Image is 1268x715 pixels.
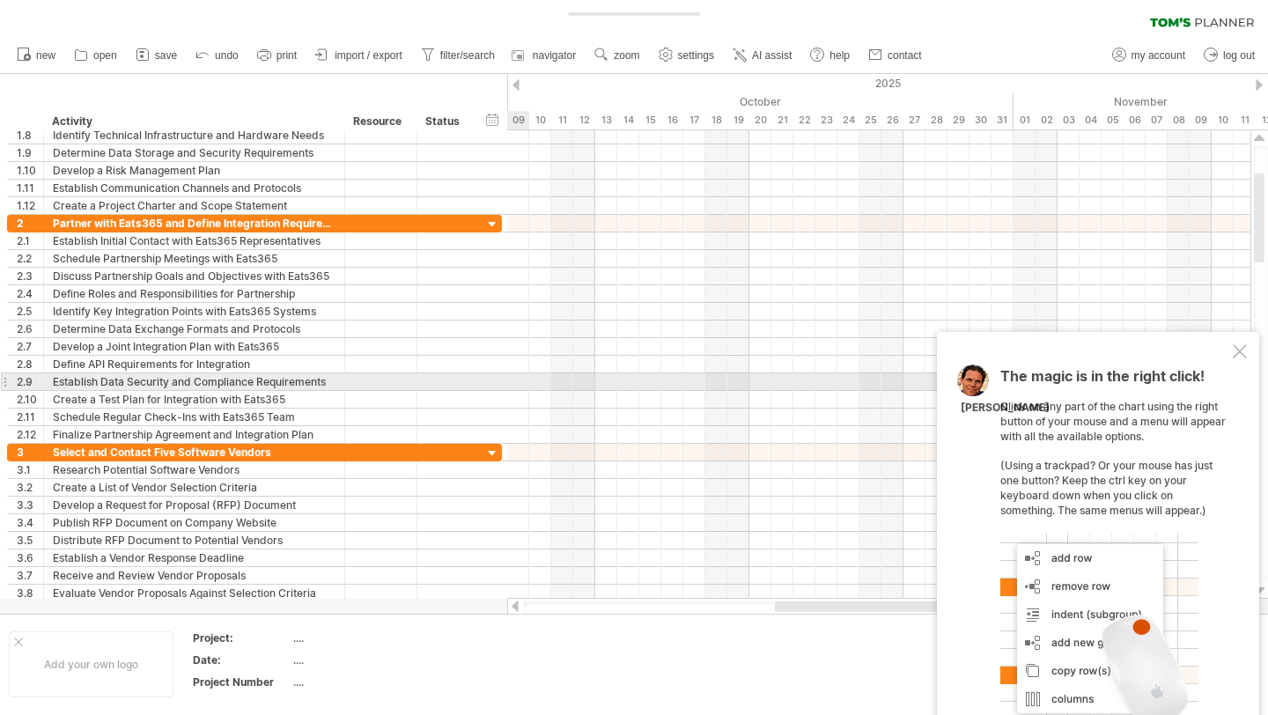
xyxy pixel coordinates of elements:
span: undo [215,49,239,62]
span: log out [1223,49,1255,62]
div: Create a List of Vendor Selection Criteria [53,479,335,496]
div: 2.10 [17,391,43,408]
div: Sunday, 2 November 2025 [1036,111,1058,129]
div: 3.7 [17,567,43,584]
div: Create a Project Charter and Scope Statement [53,197,335,214]
div: Friday, 31 October 2025 [992,111,1014,129]
div: Friday, 24 October 2025 [837,111,859,129]
div: Sunday, 26 October 2025 [881,111,903,129]
a: new [12,44,61,67]
span: AI assist [752,49,792,62]
div: 1.12 [17,197,43,214]
div: Develop a Joint Integration Plan with Eats365 [53,338,335,355]
div: 1.8 [17,127,43,144]
div: Establish Communication Channels and Protocols [53,180,335,196]
a: undo [191,44,244,67]
div: Date: [193,652,290,667]
div: Saturday, 11 October 2025 [551,111,573,129]
div: Saturday, 18 October 2025 [705,111,727,129]
span: zoom [614,49,639,62]
div: Monday, 3 November 2025 [1058,111,1080,129]
div: Sunday, 9 November 2025 [1190,111,1212,129]
div: Discuss Partnership Goals and Objectives with Eats365 [53,268,335,284]
div: Saturday, 1 November 2025 [1014,111,1036,129]
div: Publish RFP Document on Company Website [53,514,335,531]
span: navigator [533,49,576,62]
div: 3.8 [17,585,43,601]
div: Status [425,113,464,130]
div: 2.5 [17,303,43,320]
div: 2.11 [17,409,43,425]
div: Identify Technical Infrastructure and Hardware Needs [53,127,335,144]
div: Tuesday, 28 October 2025 [925,111,947,129]
div: 2.8 [17,356,43,372]
div: Partner with Eats365 and Define Integration Requirements [53,215,335,232]
div: Monday, 13 October 2025 [595,111,617,129]
div: Define Roles and Responsibilities for Partnership [53,285,335,302]
div: 3.4 [17,514,43,531]
div: Schedule Partnership Meetings with Eats365 [53,250,335,267]
div: Develop a Risk Management Plan [53,162,335,179]
div: Saturday, 8 November 2025 [1168,111,1190,129]
div: Develop a Request for Proposal (RFP) Document [53,497,335,513]
div: Sunday, 19 October 2025 [727,111,749,129]
div: Friday, 17 October 2025 [683,111,705,129]
a: print [253,44,302,67]
div: Distribute RFP Document to Potential Vendors [53,532,335,549]
div: Friday, 7 November 2025 [1146,111,1168,129]
div: 2.3 [17,268,43,284]
a: save [131,44,182,67]
div: 3 [17,444,43,461]
div: 2.12 [17,426,43,443]
div: Project Number [193,674,290,689]
a: contact [864,44,927,67]
div: 1.9 [17,144,43,161]
div: Establish Data Security and Compliance Requirements [53,373,335,390]
a: settings [654,44,719,67]
span: help [829,49,850,62]
div: .... [293,652,441,667]
div: Schedule Regular Check-Ins with Eats365 Team [53,409,335,425]
div: 3.3 [17,497,43,513]
div: Monday, 10 November 2025 [1212,111,1234,129]
a: my account [1108,44,1191,67]
a: filter/search [417,44,500,67]
div: 3.6 [17,549,43,566]
span: settings [678,49,714,62]
div: .... [293,674,441,689]
div: Thursday, 9 October 2025 [507,111,529,129]
div: Establish Initial Contact with Eats365 Representatives [53,232,335,249]
div: Tuesday, 21 October 2025 [771,111,793,129]
div: Define API Requirements for Integration [53,356,335,372]
div: Thursday, 23 October 2025 [815,111,837,129]
div: Evaluate Vendor Proposals Against Selection Criteria [53,585,335,601]
a: log out [1199,44,1260,67]
div: 2.4 [17,285,43,302]
div: Saturday, 25 October 2025 [859,111,881,129]
div: Thursday, 6 November 2025 [1124,111,1146,129]
div: Wednesday, 15 October 2025 [639,111,661,129]
div: 2.1 [17,232,43,249]
div: 2.9 [17,373,43,390]
div: Monday, 27 October 2025 [903,111,925,129]
span: The magic is in the right click! [1000,367,1205,394]
span: print [276,49,297,62]
a: open [70,44,122,67]
div: [PERSON_NAME] [961,401,1050,416]
span: my account [1132,49,1185,62]
div: Wednesday, 5 November 2025 [1102,111,1124,129]
div: Tuesday, 14 October 2025 [617,111,639,129]
div: Select and Contact Five Software Vendors [53,444,335,461]
span: save [155,49,177,62]
div: Receive and Review Vendor Proposals [53,567,335,584]
div: .... [293,630,441,645]
div: Wednesday, 29 October 2025 [947,111,969,129]
div: Thursday, 16 October 2025 [661,111,683,129]
span: (Using a trackpad? Or your mouse has just one button? Keep the ctrl key on your keyboard down whe... [1000,459,1213,516]
div: 1.10 [17,162,43,179]
div: 3.5 [17,532,43,549]
a: import / export [311,44,408,67]
div: Project: [193,630,290,645]
div: Create a Test Plan for Integration with Eats365 [53,391,335,408]
span: open [93,49,117,62]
